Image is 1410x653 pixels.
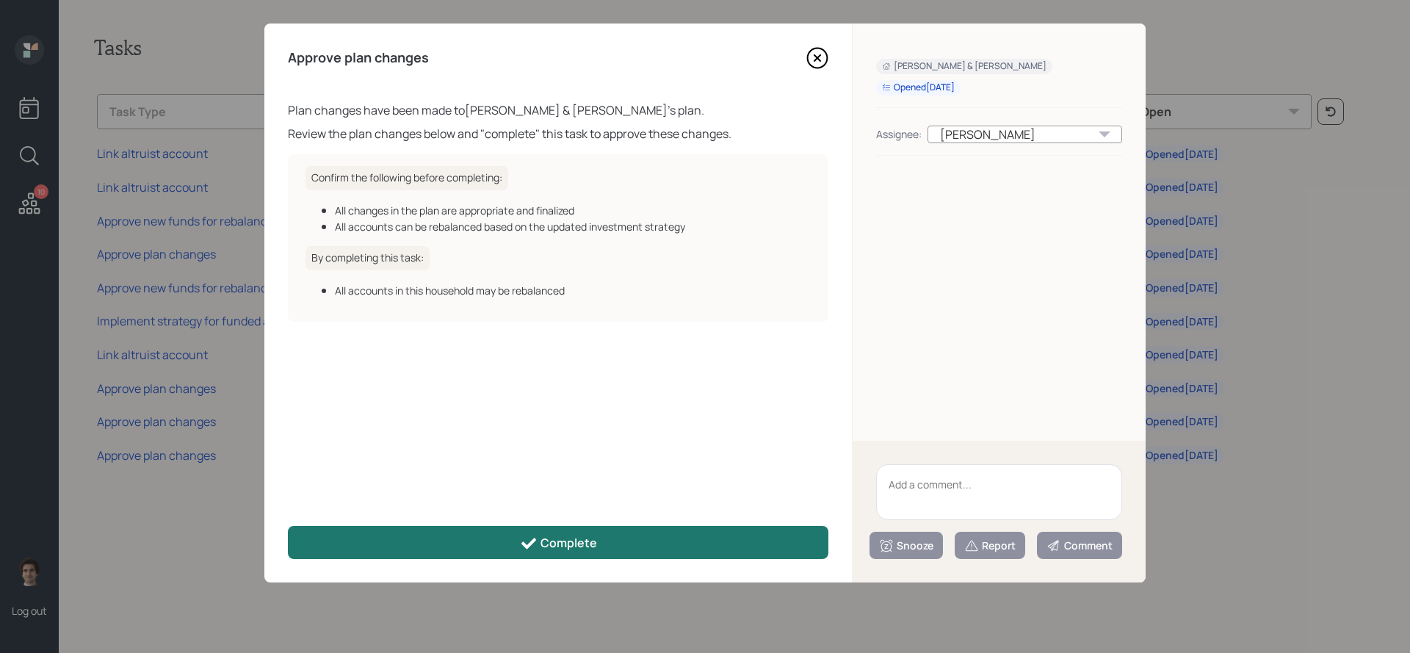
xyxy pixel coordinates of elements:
[335,203,811,218] div: All changes in the plan are appropriate and finalized
[335,283,811,298] div: All accounts in this household may be rebalanced
[882,60,1046,73] div: [PERSON_NAME] & [PERSON_NAME]
[964,538,1016,553] div: Report
[305,246,430,270] h6: By completing this task:
[879,538,933,553] div: Snooze
[335,219,811,234] div: All accounts can be rebalanced based on the updated investment strategy
[288,50,429,66] h4: Approve plan changes
[928,126,1122,143] div: [PERSON_NAME]
[1046,538,1113,553] div: Comment
[288,526,828,559] button: Complete
[288,101,828,119] div: Plan changes have been made to [PERSON_NAME] & [PERSON_NAME] 's plan.
[1037,532,1122,559] button: Comment
[305,166,508,190] h6: Confirm the following before completing:
[288,125,828,142] div: Review the plan changes below and "complete" this task to approve these changes.
[876,126,922,142] div: Assignee:
[520,535,597,552] div: Complete
[882,82,955,94] div: Opened [DATE]
[869,532,943,559] button: Snooze
[955,532,1025,559] button: Report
